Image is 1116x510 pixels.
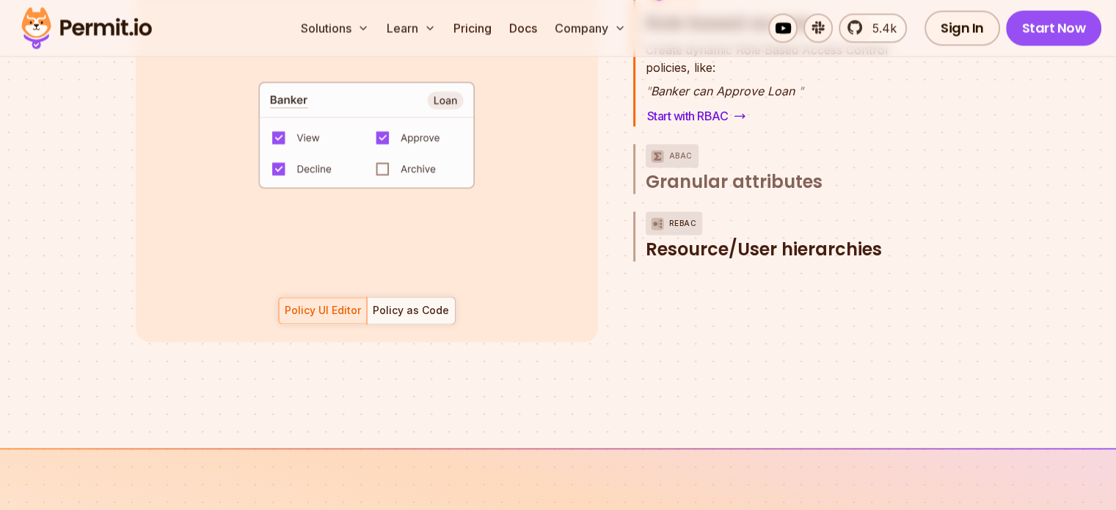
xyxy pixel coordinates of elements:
div: RBACRole based access [646,41,919,126]
button: ReBACResource/User hierarchies [646,211,919,261]
a: Start with RBAC [646,106,748,126]
button: Company [549,13,632,43]
span: " [646,84,651,98]
a: Pricing [448,13,497,43]
img: Permit logo [15,3,158,53]
a: 5.4k [839,13,907,43]
button: Solutions [295,13,375,43]
p: ReBAC [669,211,697,235]
a: Docs [503,13,543,43]
a: Sign In [924,10,1000,45]
span: 5.4k [864,19,897,37]
span: Resource/User hierarchies [646,238,882,261]
span: Granular attributes [646,170,823,194]
p: Banker can Approve Loan [646,82,888,100]
button: Learn [381,13,442,43]
a: Start Now [1006,10,1102,45]
p: policies, like: [646,41,888,76]
button: ABACGranular attributes [646,144,919,194]
p: ABAC [669,144,693,167]
span: " [798,84,803,98]
div: Policy as Code [373,303,449,318]
button: Policy as Code [367,296,456,324]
